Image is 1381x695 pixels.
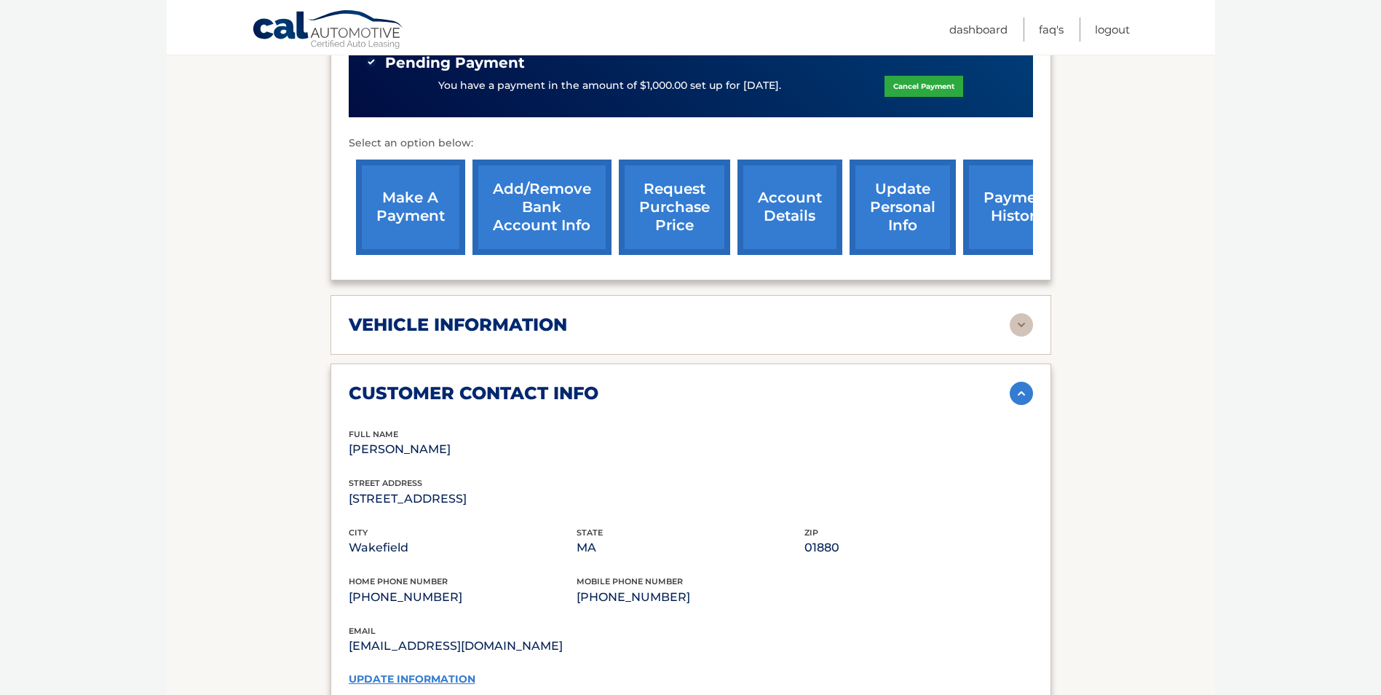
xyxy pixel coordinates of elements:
[366,57,376,67] img: check-green.svg
[349,135,1033,152] p: Select an option below:
[577,538,804,558] p: MA
[963,160,1072,255] a: payment history
[438,78,781,94] p: You have a payment in the amount of $1,000.00 set up for [DATE].
[349,382,598,404] h2: customer contact info
[349,429,398,439] span: full name
[804,527,818,538] span: zip
[737,160,842,255] a: account details
[349,489,577,509] p: [STREET_ADDRESS]
[577,527,603,538] span: state
[252,9,405,52] a: Cal Automotive
[356,160,465,255] a: make a payment
[349,636,691,656] p: [EMAIL_ADDRESS][DOMAIN_NAME]
[850,160,956,255] a: update personal info
[577,587,804,608] p: [PHONE_NUMBER]
[349,527,368,538] span: city
[1010,382,1033,405] img: accordion-active.svg
[349,672,475,686] a: update information
[949,17,1008,42] a: Dashboard
[349,576,448,586] span: home phone number
[1010,313,1033,337] img: accordion-rest.svg
[885,76,963,97] a: Cancel Payment
[349,626,376,636] span: email
[1095,17,1130,42] a: Logout
[385,54,525,72] span: Pending Payment
[472,160,612,255] a: Add/Remove bank account info
[619,160,730,255] a: request purchase price
[1039,17,1064,42] a: FAQ's
[349,439,577,460] p: [PERSON_NAME]
[349,587,577,608] p: [PHONE_NUMBER]
[349,538,577,558] p: Wakefield
[349,314,567,336] h2: vehicle information
[577,576,683,586] span: mobile phone number
[349,478,422,488] span: street address
[804,538,1032,558] p: 01880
